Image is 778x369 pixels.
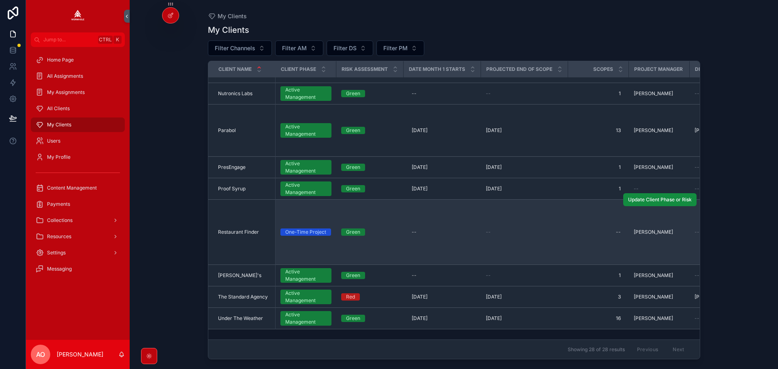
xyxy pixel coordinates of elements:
span: -- [695,164,699,171]
span: Resources [47,233,71,240]
span: -- [695,272,699,279]
a: Active Management [280,181,331,196]
span: [PERSON_NAME] [634,90,673,97]
span: [PERSON_NAME] [634,127,673,134]
div: Active Management [285,86,327,101]
a: My Assignments [31,85,125,100]
div: Active Management [285,181,327,196]
span: Content Management [47,185,97,191]
span: Nutronics Labs [218,90,252,97]
a: -- [408,87,476,100]
span: -- [695,186,699,192]
span: Filter AM [282,44,307,52]
span: Messaging [47,266,72,272]
span: Digital Strategist [695,66,746,73]
a: -- [408,226,476,239]
a: -- [695,164,746,171]
button: Update Client Phase or Risk [623,193,697,206]
span: Risk Assessment [342,66,388,73]
a: [PERSON_NAME] [634,272,685,279]
span: [PERSON_NAME] [634,272,673,279]
a: Users [31,134,125,148]
span: Jump to... [43,36,95,43]
span: 16 [576,315,621,322]
a: Proof Syrup [218,186,271,192]
span: Project Manager [634,66,683,73]
span: -- [695,315,699,322]
a: Under The Weather [218,315,271,322]
p: [PERSON_NAME] [57,350,103,358]
div: -- [412,272,417,279]
a: Messaging [31,262,125,276]
a: Active Management [280,290,331,304]
a: Green [341,315,399,322]
a: Green [341,90,399,97]
a: Settings [31,245,125,260]
span: Date Month 1 Starts [409,66,465,73]
a: [DATE] [486,186,563,192]
span: [DATE] [486,164,502,171]
span: All Assignments [47,73,83,79]
a: -- [573,226,624,239]
span: Scopes [593,66,613,73]
a: [PERSON_NAME] [695,294,746,300]
a: Content Management [31,181,125,195]
span: Filter Channels [215,44,255,52]
span: 1 [576,90,621,97]
a: -- [486,229,563,235]
a: [DATE] [408,312,476,325]
a: [PERSON_NAME] [634,164,685,171]
div: -- [412,229,417,235]
span: [DATE] [412,315,427,322]
div: Green [346,315,360,322]
a: All Assignments [31,69,125,83]
a: Green [341,228,399,236]
a: 16 [573,312,624,325]
span: -- [695,90,699,97]
div: Green [346,272,360,279]
a: Collections [31,213,125,228]
button: Select Button [275,41,323,56]
a: 3 [573,290,624,303]
a: [DATE] [486,164,563,171]
span: My Profile [47,154,71,160]
a: Red [341,293,399,301]
a: 1 [573,87,624,100]
a: -- [695,272,746,279]
span: Ctrl [98,36,113,44]
span: 1 [576,186,621,192]
a: Active Management [280,268,331,283]
button: Jump to...CtrlK [31,32,125,47]
a: [DATE] [486,127,563,134]
a: -- [695,90,746,97]
span: My Assignments [47,89,85,96]
a: [DATE] [408,290,476,303]
a: Green [341,164,399,171]
div: Active Management [285,268,327,283]
div: Active Management [285,311,327,326]
span: [PERSON_NAME] [634,229,673,235]
span: [DATE] [412,186,427,192]
div: -- [412,90,417,97]
a: Payments [31,197,125,211]
span: [DATE] [412,127,427,134]
span: [DATE] [486,186,502,192]
div: Active Management [285,123,327,138]
a: The Standard Agency [218,294,271,300]
div: Green [346,90,360,97]
span: Client Phase [281,66,316,73]
span: -- [486,90,491,97]
span: Restaurant Finder [218,229,259,235]
a: -- [695,229,746,235]
a: Resources [31,229,125,244]
a: [DATE] [486,315,563,322]
a: All Clients [31,101,125,116]
a: My Clients [208,12,247,20]
a: -- [486,272,563,279]
a: Active Management [280,123,331,138]
span: [PERSON_NAME] [634,164,673,171]
a: Home Page [31,53,125,67]
a: [PERSON_NAME] [695,127,746,134]
div: Green [346,228,360,236]
span: -- [486,272,491,279]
